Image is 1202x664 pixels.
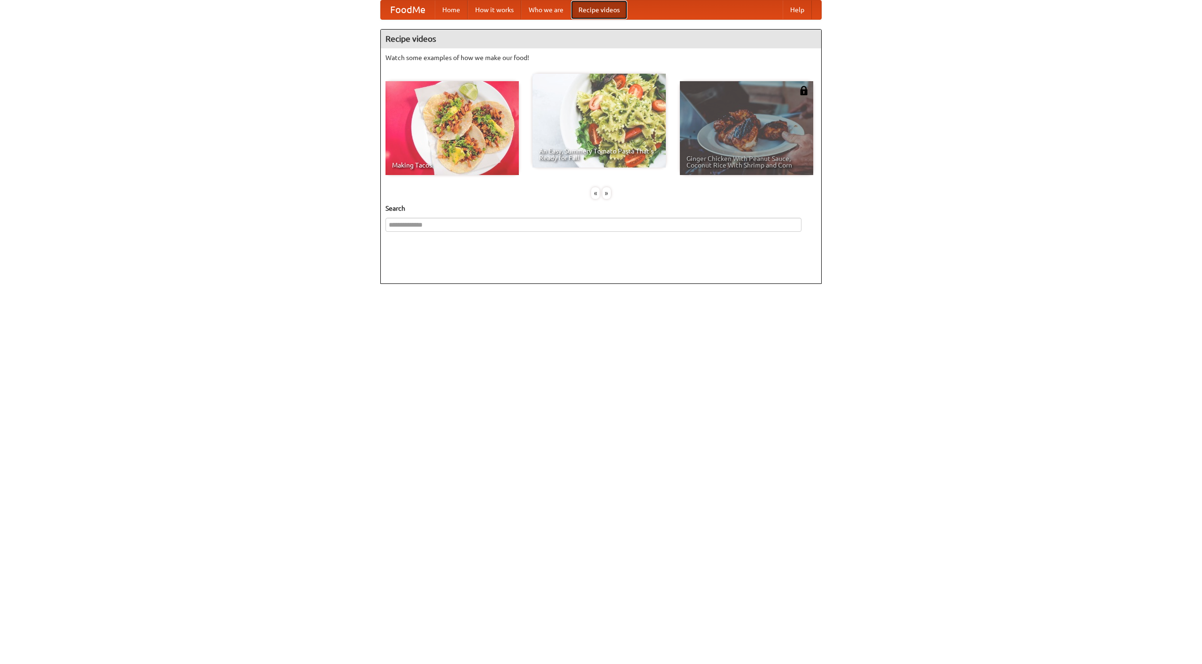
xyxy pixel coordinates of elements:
a: FoodMe [381,0,435,19]
h4: Recipe videos [381,30,821,48]
span: Making Tacos [392,162,512,168]
div: « [591,187,600,199]
h5: Search [385,204,817,213]
a: How it works [468,0,521,19]
p: Watch some examples of how we make our food! [385,53,817,62]
img: 483408.png [799,86,809,95]
span: An Easy, Summery Tomato Pasta That's Ready for Fall [539,148,659,161]
a: Help [783,0,812,19]
a: Making Tacos [385,81,519,175]
a: Home [435,0,468,19]
div: » [602,187,611,199]
a: Who we are [521,0,571,19]
a: An Easy, Summery Tomato Pasta That's Ready for Fall [532,74,666,168]
a: Recipe videos [571,0,627,19]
